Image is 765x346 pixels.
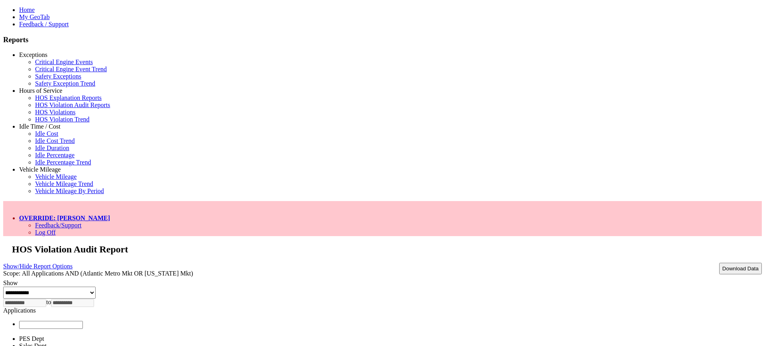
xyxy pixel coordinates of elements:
a: Idle Duration [35,145,69,151]
a: Feedback/Support [35,222,81,229]
a: Show/Hide Report Options [3,261,73,272]
h3: Reports [3,35,762,44]
a: Safety Exceptions [35,73,81,80]
a: Vehicle Mileage [19,166,61,173]
a: Safety Exception Trend [35,80,95,87]
a: Critical Engine Event Trend [35,66,107,72]
a: Idle Time / Cost [19,123,61,130]
label: Applications [3,307,36,314]
a: Idle Percentage Trend [35,159,91,166]
a: Home [19,6,35,13]
a: HOS Explanation Reports [35,94,102,101]
a: Idle Cost Trend [35,137,75,144]
a: HOS Violation Audit Reports [35,102,110,108]
span: to [46,299,51,305]
a: HOS Violation Trend [35,116,90,123]
a: Idle Percentage [35,152,75,158]
a: Exceptions [19,51,47,58]
button: Download Data [719,263,762,274]
a: Vehicle Mileage By Period [35,188,104,194]
a: Idle Cost [35,130,58,137]
a: Log Off [35,229,56,236]
a: Hours of Service [19,87,62,94]
a: Feedback / Support [19,21,69,27]
a: Vehicle Mileage Trend [35,180,93,187]
a: HOS Violations [35,109,75,115]
h2: HOS Violation Audit Report [12,244,762,255]
label: Show [3,280,18,286]
a: My GeoTab [19,14,50,20]
a: Critical Engine Events [35,59,93,65]
a: Vehicle Mileage [35,173,76,180]
span: Scope: All Applications AND (Atlantic Metro Mkt OR [US_STATE] Mkt) [3,270,193,277]
a: OVERRIDE: [PERSON_NAME] [19,215,110,221]
li: PES Dept [19,335,762,342]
